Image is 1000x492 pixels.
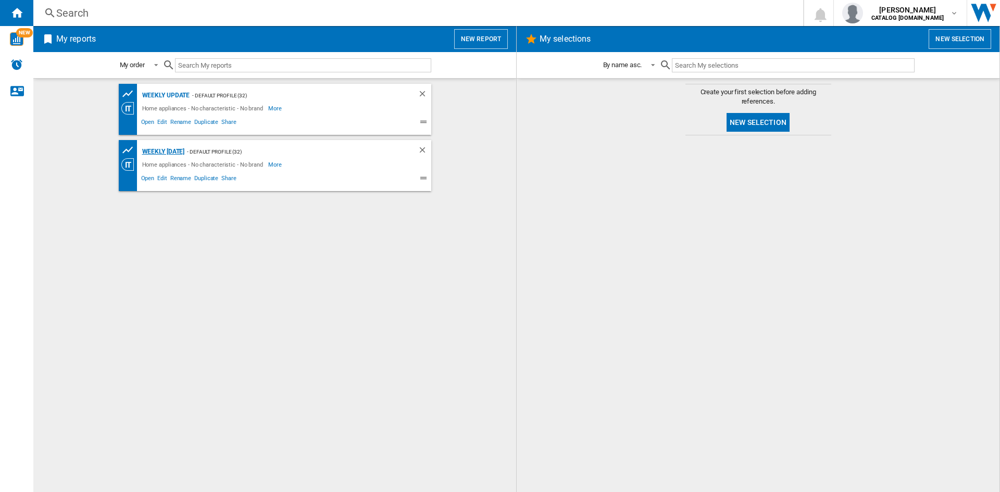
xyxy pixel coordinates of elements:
span: [PERSON_NAME] [871,5,944,15]
div: Home appliances - No characteristic - No brand [140,158,268,171]
div: Product prices grid [121,87,140,100]
div: Delete [418,145,431,158]
div: My order [120,61,145,69]
span: Share [220,117,238,130]
div: Category View [121,102,140,115]
span: NEW [16,28,33,37]
span: Rename [169,117,193,130]
h2: My reports [54,29,98,49]
span: Duplicate [193,173,220,186]
div: Home appliances - No characteristic - No brand [140,102,268,115]
input: Search My reports [175,58,431,72]
span: Open [140,117,156,130]
input: Search My selections [672,58,914,72]
div: - Default profile (32) [190,89,396,102]
img: wise-card.svg [10,32,23,46]
div: Search [56,6,776,20]
b: CATALOG [DOMAIN_NAME] [871,15,944,21]
div: Weekly update [140,89,190,102]
div: Delete [418,89,431,102]
span: More [268,102,283,115]
h2: My selections [537,29,593,49]
span: Create your first selection before adding references. [685,87,831,106]
span: Rename [169,173,193,186]
div: Category View [121,158,140,171]
img: alerts-logo.svg [10,58,23,71]
div: By name asc. [603,61,642,69]
button: New selection [929,29,991,49]
div: Weekly [DATE] [140,145,185,158]
div: Product prices grid [121,144,140,157]
span: Edit [156,117,169,130]
span: Duplicate [193,117,220,130]
span: Open [140,173,156,186]
button: New report [454,29,508,49]
button: New selection [727,113,790,132]
span: Edit [156,173,169,186]
img: profile.jpg [842,3,863,23]
span: Share [220,173,238,186]
div: - Default profile (32) [184,145,396,158]
span: More [268,158,283,171]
